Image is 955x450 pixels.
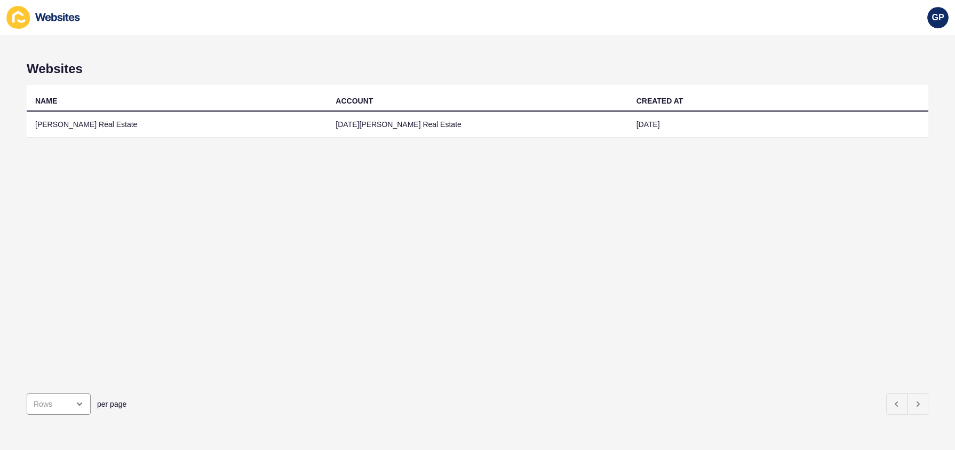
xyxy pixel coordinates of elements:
[27,112,327,138] td: [PERSON_NAME] Real Estate
[97,399,126,409] span: per page
[932,12,944,23] span: GP
[327,112,627,138] td: [DATE][PERSON_NAME] Real Estate
[27,61,928,76] h1: Websites
[636,96,683,106] div: CREATED AT
[35,96,57,106] div: NAME
[27,393,91,415] div: open menu
[336,96,373,106] div: ACCOUNT
[628,112,928,138] td: [DATE]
